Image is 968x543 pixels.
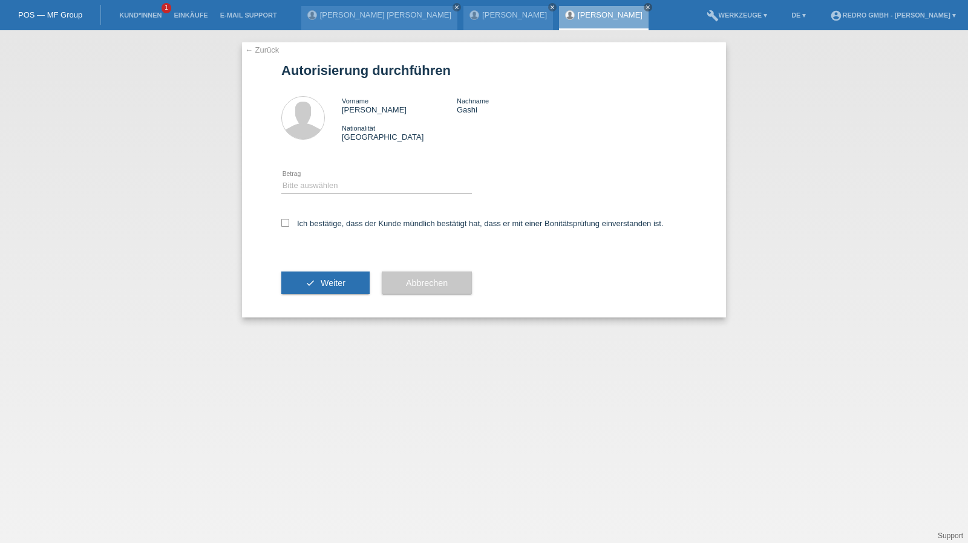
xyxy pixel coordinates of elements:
button: Abbrechen [382,271,472,294]
a: buildWerkzeuge ▾ [701,11,774,19]
i: account_circle [830,10,842,22]
i: close [454,4,460,10]
a: POS — MF Group [18,10,82,19]
h1: Autorisierung durchführen [281,63,687,78]
span: Abbrechen [406,278,448,288]
i: check [306,278,315,288]
a: Einkäufe [168,11,214,19]
a: Support [938,532,963,540]
div: [GEOGRAPHIC_DATA] [342,123,457,141]
span: 1 [162,3,171,13]
button: check Weiter [281,271,370,294]
label: Ich bestätige, dass der Kunde mündlich bestätigt hat, dass er mit einer Bonitätsprüfung einversta... [281,219,664,228]
span: Vorname [342,97,368,105]
span: Nationalität [342,125,375,132]
a: E-Mail Support [214,11,283,19]
a: close [548,3,557,11]
a: DE ▾ [785,11,812,19]
a: Kund*innen [113,11,168,19]
i: close [645,4,651,10]
a: [PERSON_NAME] [PERSON_NAME] [320,10,451,19]
a: ← Zurück [245,45,279,54]
div: [PERSON_NAME] [342,96,457,114]
i: build [707,10,719,22]
a: [PERSON_NAME] [578,10,643,19]
a: account_circleRedro GmbH - [PERSON_NAME] ▾ [824,11,962,19]
i: close [549,4,555,10]
div: Gashi [457,96,572,114]
a: close [644,3,652,11]
a: [PERSON_NAME] [482,10,547,19]
a: close [453,3,461,11]
span: Weiter [321,278,345,288]
span: Nachname [457,97,489,105]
